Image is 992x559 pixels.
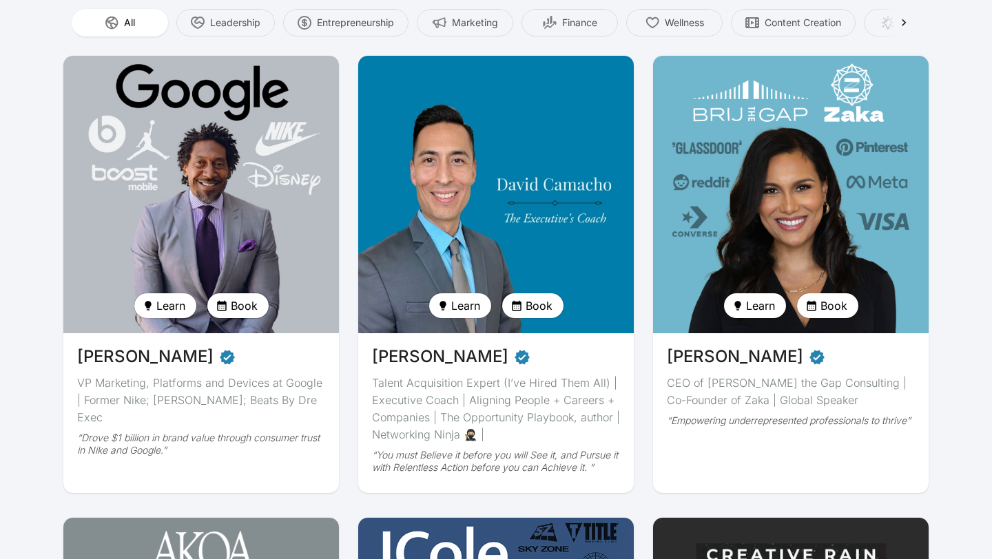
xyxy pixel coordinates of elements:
[124,16,135,30] span: All
[543,16,557,30] img: Finance
[514,344,530,369] span: Verified partner - David Camacho
[452,16,498,30] span: Marketing
[502,293,564,318] button: Book
[429,293,491,318] button: Learn
[433,16,446,30] img: Marketing
[358,56,634,333] img: avatar of David Camacho
[765,16,841,30] span: Content Creation
[105,16,118,30] img: All
[526,297,552,314] span: Book
[77,344,214,369] span: [PERSON_NAME]
[451,297,480,314] span: Learn
[667,375,915,409] div: CEO of [PERSON_NAME] the Gap Consulting | Co-Founder of Zaka | Global Speaker
[645,16,659,30] img: Wellness
[653,56,929,333] img: avatar of Devika Brij
[63,56,339,333] img: avatar of Daryl Butler
[731,9,856,36] button: Content Creation
[372,449,620,474] div: “You must Believe it before you will See it, and Pursue it with Relentless Action before you can ...
[745,16,759,30] img: Content Creation
[219,344,236,369] span: Verified partner - Daryl Butler
[210,16,260,30] span: Leadership
[283,9,409,36] button: Entrepreneurship
[176,9,275,36] button: Leadership
[77,432,325,456] div: “Drove $1 billion in brand value through consumer trust in Nike and Google.”
[797,293,858,318] button: Book
[864,9,960,36] button: Creativity
[667,344,803,369] span: [PERSON_NAME]
[665,16,704,30] span: Wellness
[298,16,311,30] img: Entrepreneurship
[746,297,775,314] span: Learn
[417,9,513,36] button: Marketing
[191,16,205,30] img: Leadership
[372,344,508,369] span: [PERSON_NAME]
[72,9,168,36] button: All
[156,297,185,314] span: Learn
[820,297,847,314] span: Book
[372,375,620,443] div: Talent Acquisition Expert (I’ve Hired Them All) | Executive Coach | Aligning People + Careers + C...
[521,9,618,36] button: Finance
[724,293,786,318] button: Learn
[562,16,597,30] span: Finance
[626,9,723,36] button: Wellness
[231,297,258,314] span: Book
[134,293,196,318] button: Learn
[317,16,394,30] span: Entrepreneurship
[667,414,915,427] div: “Empowering underrepresented professionals to thrive”
[809,344,825,369] span: Verified partner - Devika Brij
[77,375,325,426] div: VP Marketing, Platforms and Devices at Google | Former Nike; [PERSON_NAME]; Beats By Dre Exec
[207,293,269,318] button: Book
